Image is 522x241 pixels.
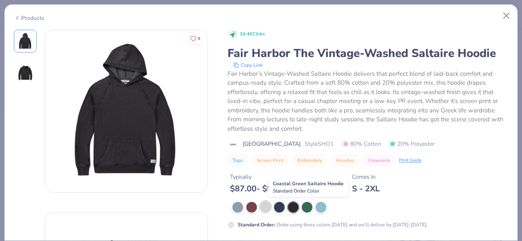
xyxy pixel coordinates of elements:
[343,140,381,148] span: 80% Cotton
[15,31,35,51] img: Front
[45,30,208,192] img: Front
[363,155,395,166] button: Crewneck
[389,140,435,148] span: 20% Polyester
[198,37,200,41] span: 9
[231,61,265,69] button: copy to clipboard
[228,155,248,166] button: Tops
[186,33,204,44] button: Like
[268,178,348,197] div: Coastal Green Saltaire Hoodie
[331,155,359,166] button: Hoodies
[14,14,44,22] div: Products
[243,140,301,148] span: [GEOGRAPHIC_DATA]
[228,46,509,61] div: Fair Harbor The Vintage-Washed Saltaire Hoodie
[352,184,380,194] div: S - 2XL
[252,155,288,166] button: Screen Print
[238,221,275,228] strong: Standard Order :
[292,155,327,166] button: Embroidery
[399,157,422,164] div: Print Guide
[240,31,265,38] span: 34.4K Clicks
[238,221,428,228] div: Order using these colors [DATE] and we'll deliver by [DATE]-[DATE].
[230,184,297,194] div: $ 87.00 - $ 95.00
[230,173,297,181] div: Typically
[228,141,239,148] img: brand logo
[499,8,514,24] button: Close
[273,188,319,194] span: Standard Order Color
[352,173,380,181] div: Comes In
[228,69,509,134] div: Fair Harbor’s Vintage-Washed Saltaire Hoodie delivers that perfect blend of laid-back comfort and...
[15,62,35,82] img: Back
[305,140,334,148] span: Style SHO1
